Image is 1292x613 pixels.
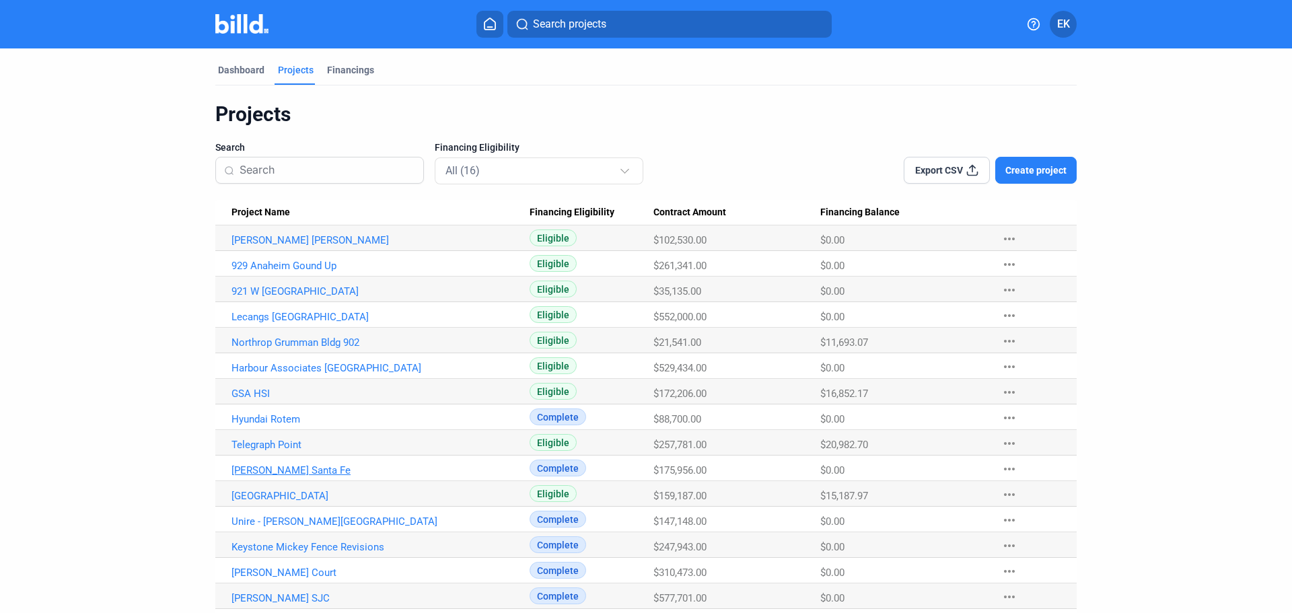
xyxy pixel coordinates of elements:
[820,311,845,323] span: $0.00
[215,141,245,154] span: Search
[231,592,530,604] a: [PERSON_NAME] SJC
[231,515,530,528] a: Unire - [PERSON_NAME][GEOGRAPHIC_DATA]
[1001,461,1017,477] mat-icon: more_horiz
[653,439,707,451] span: $257,781.00
[653,234,707,246] span: $102,530.00
[653,541,707,553] span: $247,943.00
[1001,231,1017,247] mat-icon: more_horiz
[820,413,845,425] span: $0.00
[530,536,586,553] span: Complete
[231,311,530,323] a: Lecangs [GEOGRAPHIC_DATA]
[820,260,845,272] span: $0.00
[1050,11,1077,38] button: EK
[1001,308,1017,324] mat-icon: more_horiz
[530,357,577,374] span: Eligible
[530,332,577,349] span: Eligible
[1001,512,1017,528] mat-icon: more_horiz
[231,260,530,272] a: 929 Anaheim Gound Up
[231,207,290,219] span: Project Name
[530,281,577,297] span: Eligible
[215,14,268,34] img: Billd Company Logo
[820,207,900,219] span: Financing Balance
[533,16,606,32] span: Search projects
[530,434,577,451] span: Eligible
[445,164,480,177] mat-select-trigger: All (16)
[530,460,586,476] span: Complete
[653,207,820,219] div: Contract Amount
[1001,256,1017,273] mat-icon: more_horiz
[231,413,530,425] a: Hyundai Rotem
[820,388,868,400] span: $16,852.17
[915,164,963,177] span: Export CSV
[653,260,707,272] span: $261,341.00
[820,234,845,246] span: $0.00
[1001,486,1017,503] mat-icon: more_horiz
[1001,410,1017,426] mat-icon: more_horiz
[231,207,530,219] div: Project Name
[820,592,845,604] span: $0.00
[820,567,845,579] span: $0.00
[820,285,845,297] span: $0.00
[820,362,845,374] span: $0.00
[653,490,707,502] span: $159,187.00
[231,439,530,451] a: Telegraph Point
[530,587,586,604] span: Complete
[653,311,707,323] span: $552,000.00
[820,541,845,553] span: $0.00
[653,362,707,374] span: $529,434.00
[231,464,530,476] a: [PERSON_NAME] Santa Fe
[820,439,868,451] span: $20,982.70
[231,388,530,400] a: GSA HSI
[995,157,1077,184] button: Create project
[231,336,530,349] a: Northrop Grumman Bldg 902
[1057,16,1070,32] span: EK
[820,336,868,349] span: $11,693.07
[530,229,577,246] span: Eligible
[653,207,726,219] span: Contract Amount
[653,285,701,297] span: $35,135.00
[240,156,415,184] input: Search
[530,207,614,219] span: Financing Eligibility
[231,490,530,502] a: [GEOGRAPHIC_DATA]
[215,102,1077,127] div: Projects
[1001,384,1017,400] mat-icon: more_horiz
[653,515,707,528] span: $147,148.00
[278,63,314,77] div: Projects
[530,383,577,400] span: Eligible
[231,362,530,374] a: Harbour Associates [GEOGRAPHIC_DATA]
[231,285,530,297] a: 921 W [GEOGRAPHIC_DATA]
[1001,435,1017,452] mat-icon: more_horiz
[218,63,264,77] div: Dashboard
[1001,282,1017,298] mat-icon: more_horiz
[530,306,577,323] span: Eligible
[1001,359,1017,375] mat-icon: more_horiz
[1001,563,1017,579] mat-icon: more_horiz
[820,464,845,476] span: $0.00
[507,11,832,38] button: Search projects
[231,567,530,579] a: [PERSON_NAME] Court
[530,255,577,272] span: Eligible
[820,207,988,219] div: Financing Balance
[653,464,707,476] span: $175,956.00
[653,388,707,400] span: $172,206.00
[653,592,707,604] span: $577,701.00
[820,490,868,502] span: $15,187.97
[530,408,586,425] span: Complete
[327,63,374,77] div: Financings
[1001,589,1017,605] mat-icon: more_horiz
[820,515,845,528] span: $0.00
[1001,538,1017,554] mat-icon: more_horiz
[530,511,586,528] span: Complete
[435,141,519,154] span: Financing Eligibility
[904,157,990,184] button: Export CSV
[530,485,577,502] span: Eligible
[231,234,530,246] a: [PERSON_NAME] [PERSON_NAME]
[530,207,653,219] div: Financing Eligibility
[653,336,701,349] span: $21,541.00
[530,562,586,579] span: Complete
[1001,333,1017,349] mat-icon: more_horiz
[653,413,701,425] span: $88,700.00
[231,541,530,553] a: Keystone Mickey Fence Revisions
[1005,164,1067,177] span: Create project
[653,567,707,579] span: $310,473.00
